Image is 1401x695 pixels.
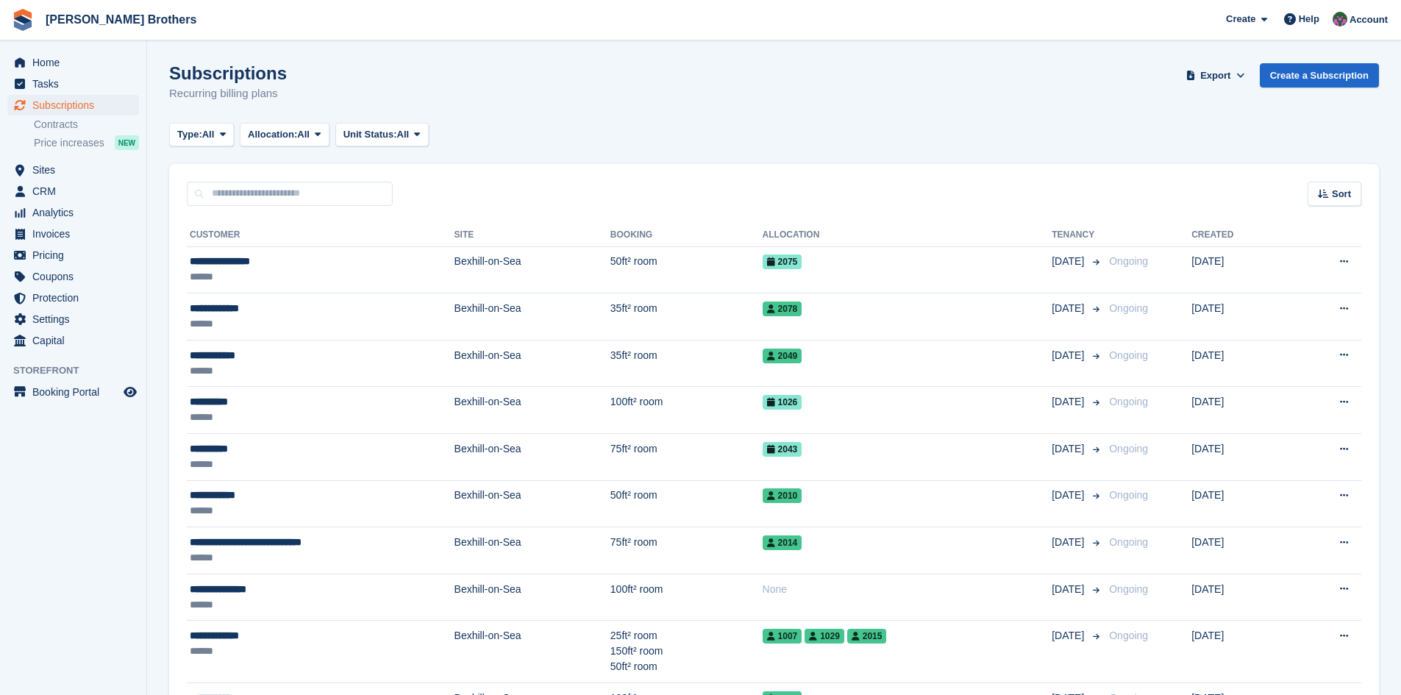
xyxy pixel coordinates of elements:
th: Site [454,224,610,247]
td: 100ft² room [610,574,763,621]
span: Pricing [32,245,121,265]
p: Recurring billing plans [169,85,287,102]
td: Bexhill-on-Sea [454,246,610,293]
td: Bexhill-on-Sea [454,480,610,527]
td: 75ft² room [610,527,763,574]
span: [DATE] [1052,301,1087,316]
td: [DATE] [1191,480,1289,527]
span: [DATE] [1052,348,1087,363]
span: 2010 [763,488,802,503]
td: 75ft² room [610,434,763,481]
span: Ongoing [1109,443,1148,455]
span: Subscriptions [32,95,121,115]
span: [DATE] [1052,582,1087,597]
button: Export [1183,63,1248,88]
span: Capital [32,330,121,351]
td: 25ft² room 150ft² room 50ft² room [610,621,763,683]
span: Ongoing [1109,583,1148,595]
button: Allocation: All [240,123,329,147]
td: [DATE] [1191,527,1289,574]
span: 1029 [805,629,844,644]
span: Type: [177,127,202,142]
td: 100ft² room [610,387,763,434]
div: None [763,582,1052,597]
span: Invoices [32,224,121,244]
span: Storefront [13,363,146,378]
a: Price increases NEW [34,135,139,151]
th: Customer [187,224,454,247]
span: Unit Status: [343,127,397,142]
span: Ongoing [1109,255,1148,267]
a: Create a Subscription [1260,63,1379,88]
span: Account [1350,13,1388,27]
td: [DATE] [1191,574,1289,621]
td: Bexhill-on-Sea [454,527,610,574]
span: 2014 [763,535,802,550]
a: menu [7,266,139,287]
span: [DATE] [1052,254,1087,269]
a: menu [7,160,139,180]
a: menu [7,95,139,115]
button: Type: All [169,123,234,147]
td: [DATE] [1191,246,1289,293]
span: Allocation: [248,127,297,142]
span: Tasks [32,74,121,94]
span: Settings [32,309,121,329]
button: Unit Status: All [335,123,429,147]
span: Sites [32,160,121,180]
span: Ongoing [1109,349,1148,361]
td: [DATE] [1191,340,1289,387]
span: Export [1200,68,1230,83]
th: Created [1191,224,1289,247]
a: menu [7,309,139,329]
span: [DATE] [1052,628,1087,644]
td: 35ft² room [610,293,763,341]
th: Tenancy [1052,224,1103,247]
span: Coupons [32,266,121,287]
a: menu [7,181,139,202]
th: Booking [610,224,763,247]
span: All [397,127,410,142]
span: All [297,127,310,142]
img: stora-icon-8386f47178a22dfd0bd8f6a31ec36ba5ce8667c1dd55bd0f319d3a0aa187defe.svg [12,9,34,31]
a: menu [7,224,139,244]
a: menu [7,288,139,308]
a: menu [7,202,139,223]
span: Help [1299,12,1319,26]
span: All [202,127,215,142]
span: Analytics [32,202,121,223]
td: Bexhill-on-Sea [454,574,610,621]
a: menu [7,74,139,94]
span: Ongoing [1109,396,1148,407]
span: Ongoing [1109,630,1148,641]
span: 2049 [763,349,802,363]
td: 35ft² room [610,340,763,387]
span: 2075 [763,254,802,269]
span: 1007 [763,629,802,644]
span: Create [1226,12,1255,26]
span: Booking Portal [32,382,121,402]
span: [DATE] [1052,535,1087,550]
h1: Subscriptions [169,63,287,83]
td: [DATE] [1191,293,1289,341]
span: Price increases [34,136,104,150]
td: 50ft² room [610,480,763,527]
span: 2043 [763,442,802,457]
span: 1026 [763,395,802,410]
td: Bexhill-on-Sea [454,621,610,683]
a: Preview store [121,383,139,401]
span: Ongoing [1109,302,1148,314]
td: [DATE] [1191,621,1289,683]
span: Sort [1332,187,1351,202]
span: Protection [32,288,121,308]
span: 2078 [763,302,802,316]
a: menu [7,330,139,351]
td: Bexhill-on-Sea [454,434,610,481]
img: Nick Wright [1333,12,1347,26]
td: Bexhill-on-Sea [454,387,610,434]
td: Bexhill-on-Sea [454,293,610,341]
span: [DATE] [1052,488,1087,503]
a: [PERSON_NAME] Brothers [40,7,202,32]
span: [DATE] [1052,394,1087,410]
span: CRM [32,181,121,202]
